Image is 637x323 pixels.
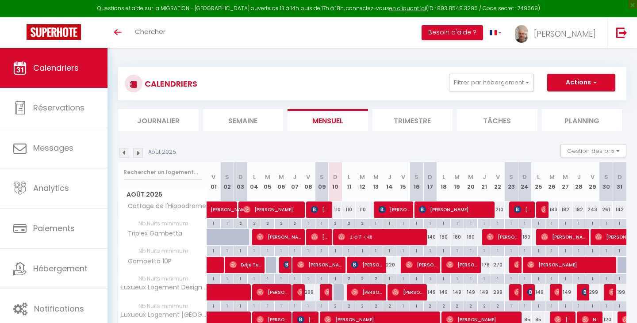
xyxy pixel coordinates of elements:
[477,257,491,273] div: 178
[33,102,84,113] span: Réservations
[532,162,545,201] th: 25
[478,301,491,310] div: 2
[238,173,243,181] abbr: D
[396,274,410,282] div: 1
[383,162,396,201] th: 14
[599,219,613,227] div: 1
[586,246,599,255] div: 1
[248,274,261,282] div: 1
[599,274,613,282] div: 1
[559,246,572,255] div: 1
[491,162,505,201] th: 22
[464,219,477,227] div: 1
[119,188,207,201] span: Août 2025
[342,301,356,310] div: 2
[33,182,69,194] span: Analytics
[119,274,207,284] span: Nb Nuits minimum
[356,274,369,282] div: 2
[599,301,613,310] div: 1
[559,201,572,218] div: 182
[324,284,329,300] span: [PERSON_NAME]
[342,219,356,227] div: 2
[532,219,545,227] div: 1
[342,201,356,218] div: 110
[356,162,369,201] th: 12
[396,162,410,201] th: 15
[505,274,518,282] div: 1
[297,284,302,300] span: [PERSON_NAME]
[545,246,559,255] div: 1
[559,219,572,227] div: 1
[369,246,383,255] div: 1
[383,274,396,282] div: 1
[518,229,532,245] div: 189
[120,284,208,291] span: Luxueux Logement Design 4 ch Climatisé
[33,142,73,153] span: Messages
[491,257,505,273] div: 270
[505,162,518,201] th: 23
[311,201,329,218] span: [PERSON_NAME]
[613,201,626,218] div: 142
[135,27,165,36] span: Chercher
[302,162,315,201] th: 08
[572,162,586,201] th: 28
[396,246,410,255] div: 1
[496,173,500,181] abbr: V
[120,229,184,239] span: Triplex Gambetta
[591,173,595,181] abbr: V
[275,274,288,282] div: 1
[120,312,208,318] span: Luxueux Logement [GEOGRAPHIC_DATA] et [GEOGRAPHIC_DATA]
[477,162,491,201] th: 21
[468,173,473,181] abbr: M
[234,246,247,255] div: 1
[369,301,383,310] div: 2
[577,173,581,181] abbr: J
[306,173,310,181] abbr: V
[545,201,559,218] div: 183
[559,284,572,300] div: 149
[478,219,491,227] div: 1
[541,201,545,218] span: [PERSON_NAME]
[604,173,608,181] abbr: S
[563,173,568,181] abbr: M
[261,246,274,255] div: 1
[297,256,343,273] span: [PERSON_NAME]
[248,246,261,255] div: 1
[373,173,379,181] abbr: M
[288,246,302,255] div: 1
[207,246,220,255] div: 1
[248,219,261,227] div: 2
[545,274,559,282] div: 1
[329,246,342,255] div: 1
[320,173,324,181] abbr: S
[311,228,329,245] span: [PERSON_NAME]
[410,219,423,227] div: 1
[572,301,586,310] div: 1
[442,173,445,181] abbr: L
[572,246,586,255] div: 1
[450,162,464,201] th: 19
[541,228,587,245] span: [PERSON_NAME]
[315,274,329,282] div: 1
[120,201,208,211] span: Cottage de l'Hippodrome
[275,301,288,310] div: 1
[123,164,202,180] input: Rechercher un logement...
[329,201,342,218] div: 110
[329,162,342,201] th: 10
[369,162,383,201] th: 13
[586,162,599,201] th: 29
[483,173,486,181] abbr: J
[428,173,432,181] abbr: D
[586,201,599,218] div: 243
[451,301,464,310] div: 2
[33,263,88,274] span: Hébergement
[119,301,207,311] span: Nb Nuits minimum
[547,74,615,91] button: Actions
[616,27,627,38] img: logout
[220,162,234,201] th: 02
[342,162,356,201] th: 11
[464,274,477,282] div: 1
[613,301,626,310] div: 1
[505,301,518,310] div: 1
[288,219,302,227] div: 2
